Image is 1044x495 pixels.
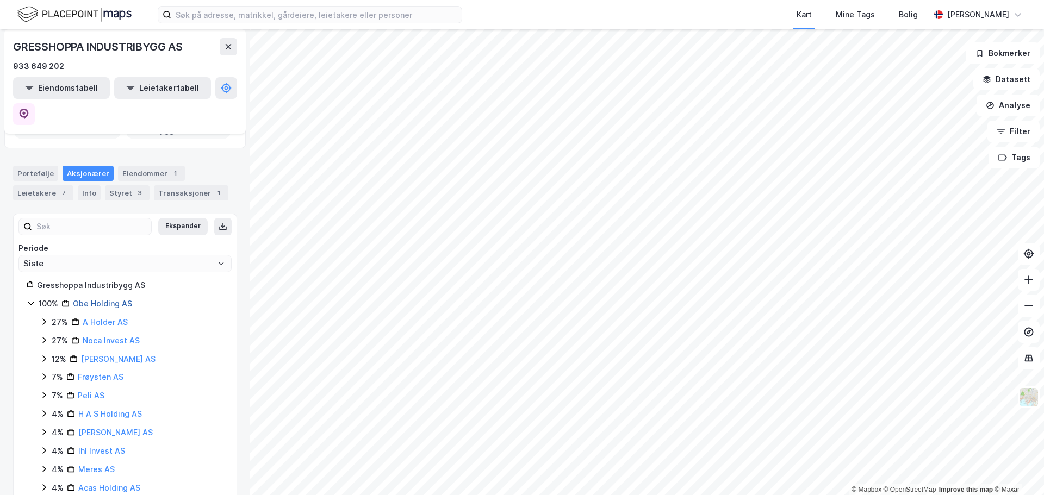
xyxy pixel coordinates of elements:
[52,408,64,421] div: 4%
[52,371,63,384] div: 7%
[19,255,231,272] input: ClearOpen
[78,465,115,474] a: Meres AS
[973,68,1040,90] button: Datasett
[78,391,104,400] a: Peli AS
[78,185,101,200] div: Info
[78,446,125,455] a: Ihl Invest AS
[852,486,881,493] a: Mapbox
[836,8,875,21] div: Mine Tags
[154,185,228,200] div: Transaksjoner
[63,166,114,181] div: Aksjonærer
[78,372,123,381] a: Frøysten AS
[78,428,153,437] a: [PERSON_NAME] AS
[105,185,150,200] div: Styret
[158,218,208,235] button: Ekspander
[977,95,1040,116] button: Analyse
[52,316,68,329] div: 27%
[134,187,145,198] div: 3
[13,166,58,181] div: Portefølje
[13,38,185,55] div: GRESSHOPPA INDUSTRIBYGG AS
[13,60,64,73] div: 933 649 202
[990,443,1044,495] iframe: Chat Widget
[884,486,936,493] a: OpenStreetMap
[52,426,64,439] div: 4%
[73,299,132,308] a: Obe Holding AS
[52,444,64,458] div: 4%
[83,336,140,345] a: Noca Invest AS
[18,242,232,255] div: Periode
[987,121,1040,142] button: Filter
[13,185,73,200] div: Leietakere
[939,486,993,493] a: Improve this map
[899,8,918,21] div: Bolig
[52,353,66,366] div: 12%
[217,259,226,268] button: Open
[213,187,224,198] div: 1
[171,7,462,23] input: Søk på adresse, matrikkel, gårdeiere, leietakere eller personer
[170,168,181,179] div: 1
[947,8,1009,21] div: [PERSON_NAME]
[81,354,156,364] a: [PERSON_NAME] AS
[1018,387,1039,408] img: Z
[797,8,812,21] div: Kart
[13,77,110,99] button: Eiendomstabell
[52,481,64,494] div: 4%
[52,334,68,347] div: 27%
[83,317,128,327] a: A Holder AS
[990,443,1044,495] div: Kontrollprogram for chat
[52,463,64,476] div: 4%
[78,483,140,492] a: Acas Holding AS
[58,187,69,198] div: 7
[966,42,1040,64] button: Bokmerker
[114,77,211,99] button: Leietakertabell
[52,389,63,402] div: 7%
[118,166,185,181] div: Eiendommer
[39,297,58,310] div: 100%
[32,218,151,235] input: Søk
[989,147,1040,168] button: Tags
[37,279,223,292] div: Gresshoppa Industribygg AS
[78,409,142,418] a: H A S Holding AS
[17,5,132,24] img: logo.f888ab2527a4732fd821a326f86c7f29.svg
